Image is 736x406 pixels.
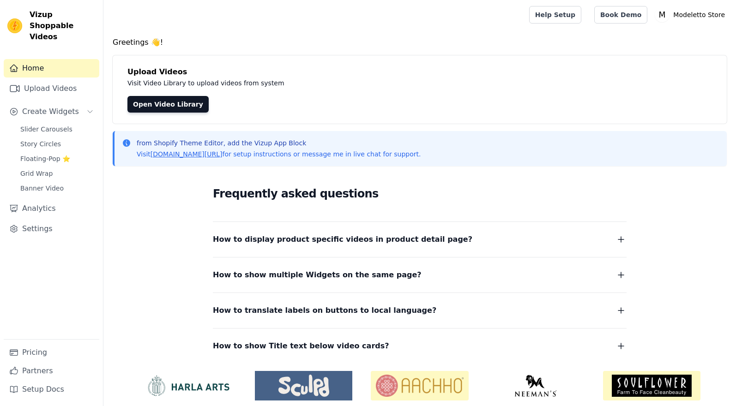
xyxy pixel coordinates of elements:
text: M [659,10,666,19]
h4: Greetings 👋! [113,37,727,48]
a: Partners [4,362,99,380]
p: Modeletto Store [670,6,729,23]
a: Grid Wrap [15,167,99,180]
a: Settings [4,220,99,238]
a: Setup Docs [4,380,99,399]
img: Neeman's [487,375,585,397]
span: How to show Title text below video cards? [213,340,389,352]
p: Visit Video Library to upload videos from system [127,78,541,89]
img: Aachho [371,371,468,400]
img: Vizup [7,18,22,33]
h4: Upload Videos [127,66,712,78]
button: How to show Title text below video cards? [213,340,627,352]
p: Visit for setup instructions or message me in live chat for support. [137,149,421,159]
span: Grid Wrap [20,169,53,178]
a: Banner Video [15,182,99,195]
a: Home [4,59,99,78]
img: Sculpd US [255,375,352,397]
img: Soulflower [603,371,700,400]
h2: Frequently asked questions [213,185,627,203]
button: Create Widgets [4,102,99,121]
button: How to show multiple Widgets on the same page? [213,269,627,281]
a: Help Setup [529,6,581,24]
span: How to display product specific videos in product detail page? [213,233,472,246]
button: How to display product specific videos in product detail page? [213,233,627,246]
span: Create Widgets [22,106,79,117]
span: Floating-Pop ⭐ [20,154,70,163]
a: Book Demo [594,6,647,24]
span: Story Circles [20,139,61,149]
p: from Shopify Theme Editor, add the Vizup App Block [137,138,421,148]
span: Banner Video [20,184,64,193]
a: Analytics [4,199,99,218]
button: How to translate labels on buttons to local language? [213,304,627,317]
span: How to show multiple Widgets on the same page? [213,269,422,281]
a: Pricing [4,343,99,362]
a: Story Circles [15,137,99,150]
a: Upload Videos [4,79,99,98]
span: Vizup Shoppable Videos [30,9,96,42]
a: [DOMAIN_NAME][URL] [151,150,223,158]
span: How to translate labels on buttons to local language? [213,304,436,317]
img: HarlaArts [139,375,236,397]
button: M Modeletto Store [655,6,729,23]
a: Open Video Library [127,96,209,113]
a: Slider Carousels [15,123,99,136]
a: Floating-Pop ⭐ [15,152,99,165]
span: Slider Carousels [20,125,72,134]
